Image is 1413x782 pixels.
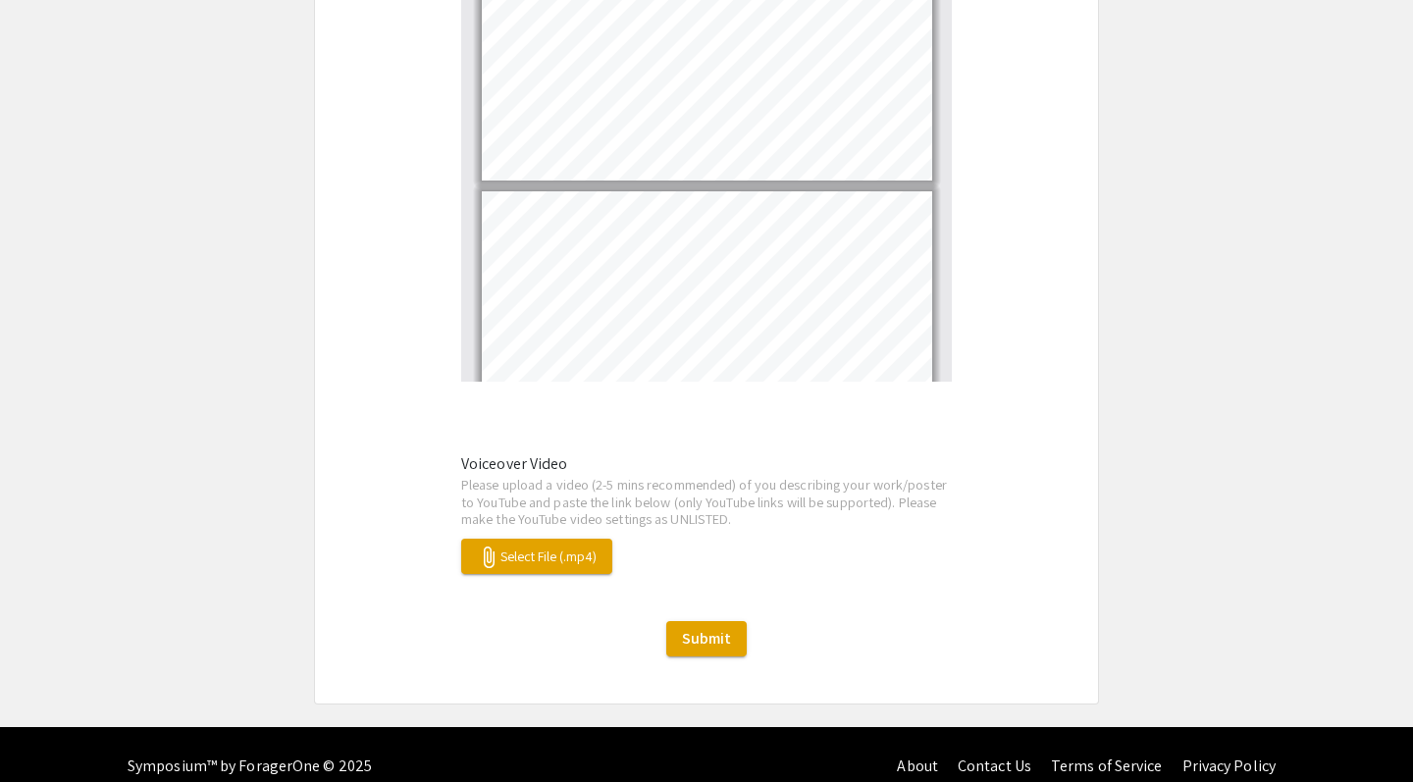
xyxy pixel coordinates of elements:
[461,476,952,528] p: Please upload a video (2-5 mins recommended) of you describing your work/poster to YouTube and pa...
[473,182,941,453] div: Page 2
[15,694,83,767] iframe: Chat
[477,547,597,565] span: Select File (.mp4)
[1182,756,1276,776] a: Privacy Policy
[897,756,938,776] a: About
[958,756,1031,776] a: Contact Us
[682,628,731,649] span: Submit
[1051,756,1163,776] a: Terms of Service
[666,621,747,656] button: Submit
[461,539,612,574] button: Select File (.mp4)
[477,546,500,569] mat-icon: attach_file
[461,453,568,474] mat-label: Voiceover Video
